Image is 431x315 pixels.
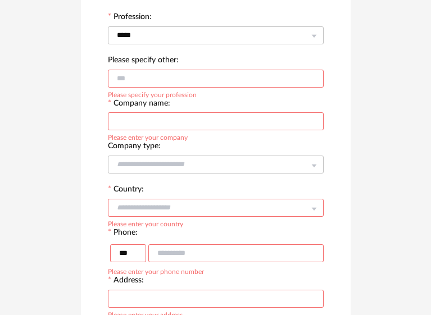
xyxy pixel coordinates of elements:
label: Company name: [108,99,170,109]
label: Please specify other: [108,56,179,66]
div: Please enter your phone number [108,266,204,275]
label: Profession: [108,13,152,23]
label: Country: [108,185,144,195]
div: Please specify your profession [108,89,197,98]
label: Company type: [108,142,161,152]
label: Phone: [108,229,138,239]
label: Address: [108,276,144,286]
div: Please enter your company [108,132,188,141]
div: Please enter your country [108,218,183,227]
